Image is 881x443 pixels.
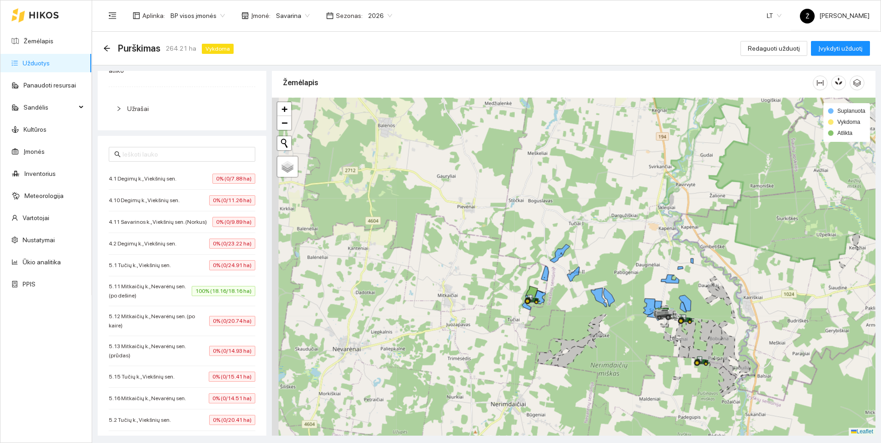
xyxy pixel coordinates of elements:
[212,174,255,184] span: 0% (0/7.88 ha)
[23,214,49,221] a: Vartotojai
[192,286,255,296] span: 100% (18.16/18.16 ha)
[277,116,291,130] a: Zoom out
[109,342,209,360] span: 5.13 Mitkaičių k., Nevarėnų sen. (prūdas)
[837,130,852,136] span: Atlikta
[202,44,234,54] span: Vykdoma
[283,70,813,96] div: Žemėlapis
[209,346,255,356] span: 0% (0/14.93 ha)
[170,9,225,23] span: BP visos įmonės
[336,11,363,21] span: Sezonas :
[109,196,184,205] span: 4.10 Degimų k., Viekšnių sen.
[282,103,288,115] span: +
[109,394,191,403] span: 5.16 Mitkaičių k., Nevarėnų sen.
[108,12,117,20] span: menu-fold
[109,415,176,425] span: 5.2 Tučių k., Viekšnių sen.
[251,11,270,21] span: Įmonė :
[326,12,334,19] span: calendar
[103,45,111,52] div: Atgal
[127,105,149,112] span: Užrašai
[133,12,140,19] span: layout
[23,98,76,117] span: Sandėlis
[23,280,35,288] a: PPIS
[24,170,56,177] a: Inventorius
[123,149,250,159] input: Ieškoti lauko
[368,9,392,23] span: 2026
[209,260,255,270] span: 0% (0/24.91 ha)
[813,79,827,87] span: column-width
[209,415,255,425] span: 0% (0/20.41 ha)
[109,261,176,270] span: 5.1 Tučių k., Viekšnių sen.
[103,6,122,25] button: menu-fold
[103,45,111,52] span: arrow-left
[166,43,196,53] span: 264.21 ha
[23,126,47,133] a: Kultūros
[23,59,50,67] a: Užduotys
[209,239,255,249] span: 0% (0/23.22 ha)
[851,428,873,435] a: Leaflet
[748,43,800,53] span: Redaguoti užduotį
[811,41,870,56] button: Įvykdyti užduotį
[118,41,160,56] span: Purškimas
[818,43,863,53] span: Įvykdyti užduotį
[241,12,249,19] span: shop
[805,9,810,23] span: Ž
[23,37,53,45] a: Žemėlapis
[23,236,55,244] a: Nustatymai
[23,148,45,155] a: Įmonės
[109,282,192,300] span: 5.11 Mitkaičių k., Nevarėnų sen. (po dešine)
[109,239,181,248] span: 4.2 Degimų k., Viekšnių sen.
[837,108,865,114] span: Suplanuota
[109,372,179,381] span: 5.15 Tučių k., Viekšnių sen.
[23,258,61,266] a: Ūkio analitika
[109,217,211,227] span: 4.11 Savarinos k., Viekšnių sen. (Norkus)
[837,119,860,125] span: Vykdoma
[277,136,291,150] button: Initiate a new search
[767,9,781,23] span: LT
[24,192,64,199] a: Meteorologija
[813,76,828,90] button: column-width
[212,217,255,227] span: 0% (0/9.89 ha)
[209,195,255,205] span: 0% (0/11.26 ha)
[23,82,76,89] a: Panaudoti resursai
[142,11,165,21] span: Aplinka :
[800,12,869,19] span: [PERSON_NAME]
[109,98,255,119] div: Užrašai
[276,9,310,23] span: Savarina
[282,117,288,128] span: −
[740,41,807,56] button: Redaguoti užduotį
[114,151,121,157] span: search
[209,372,255,382] span: 0% (0/15.41 ha)
[277,102,291,116] a: Zoom in
[209,393,255,403] span: 0% (0/14.51 ha)
[116,106,122,111] span: right
[109,174,181,183] span: 4.1 Degimų k., Viekšnių sen.
[109,312,209,330] span: 5.12 Mitkaičių k., Nevarėnų sen. (po kaire)
[209,316,255,326] span: 0% (0/20.74 ha)
[740,45,807,52] a: Redaguoti užduotį
[277,157,298,177] a: Layers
